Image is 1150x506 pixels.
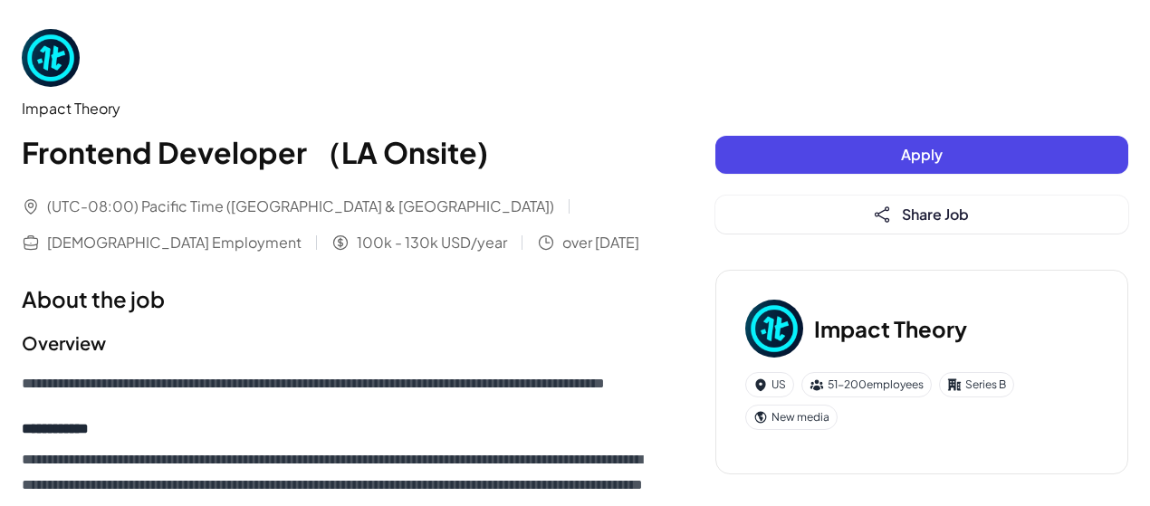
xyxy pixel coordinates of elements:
[47,196,554,217] span: (UTC-08:00) Pacific Time ([GEOGRAPHIC_DATA] & [GEOGRAPHIC_DATA])
[715,136,1128,174] button: Apply
[745,300,803,358] img: Im
[745,405,838,430] div: New media
[357,232,507,253] span: 100k - 130k USD/year
[47,232,302,253] span: [DEMOGRAPHIC_DATA] Employment
[939,372,1014,397] div: Series B
[562,232,639,253] span: over [DATE]
[902,205,969,224] span: Share Job
[801,372,932,397] div: 51-200 employees
[22,282,643,315] h1: About the job
[22,329,643,357] h2: Overview
[22,130,643,174] h1: Frontend Developer （LA Onsite)
[814,312,967,345] h3: Impact Theory
[901,145,943,164] span: Apply
[745,372,794,397] div: US
[22,29,80,87] img: Im
[22,98,643,119] div: Impact Theory
[715,196,1128,234] button: Share Job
